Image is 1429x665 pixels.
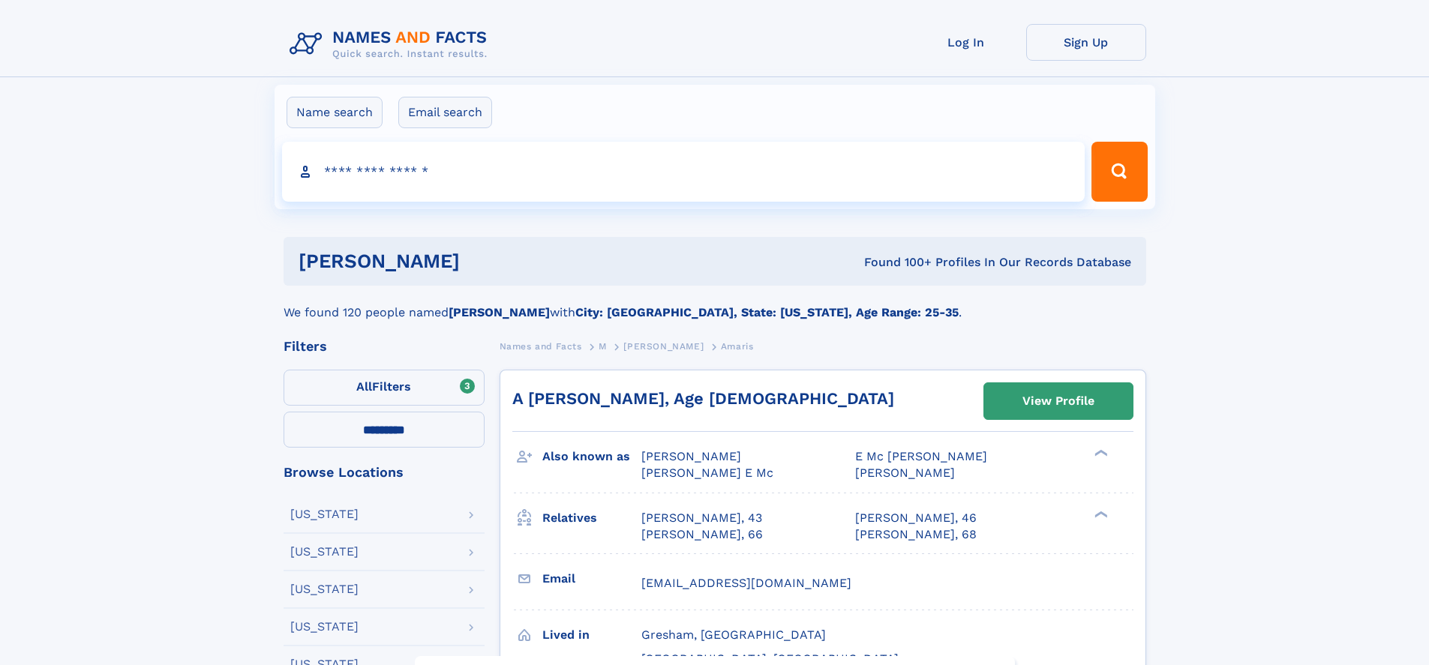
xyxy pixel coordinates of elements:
[641,628,826,642] span: Gresham, [GEOGRAPHIC_DATA]
[542,566,641,592] h3: Email
[641,576,851,590] span: [EMAIL_ADDRESS][DOMAIN_NAME]
[1091,448,1109,458] div: ❯
[599,341,607,352] span: M
[398,97,492,128] label: Email search
[641,449,741,463] span: [PERSON_NAME]
[284,340,485,353] div: Filters
[641,510,762,526] a: [PERSON_NAME], 43
[542,622,641,648] h3: Lived in
[1022,384,1094,418] div: View Profile
[284,24,500,64] img: Logo Names and Facts
[284,286,1146,322] div: We found 120 people named with .
[500,337,582,355] a: Names and Facts
[290,621,359,633] div: [US_STATE]
[599,337,607,355] a: M
[290,583,359,595] div: [US_STATE]
[542,444,641,469] h3: Also known as
[721,341,754,352] span: Amaris
[290,546,359,558] div: [US_STATE]
[284,466,485,479] div: Browse Locations
[641,526,763,543] a: [PERSON_NAME], 66
[1026,24,1146,61] a: Sign Up
[575,305,959,319] b: City: [GEOGRAPHIC_DATA], State: [US_STATE], Age Range: 25-35
[512,389,894,408] a: A [PERSON_NAME], Age [DEMOGRAPHIC_DATA]
[449,305,550,319] b: [PERSON_NAME]
[284,370,485,406] label: Filters
[623,341,704,352] span: [PERSON_NAME]
[855,449,987,463] span: E Mc [PERSON_NAME]
[356,379,372,394] span: All
[290,508,359,520] div: [US_STATE]
[287,97,383,128] label: Name search
[542,505,641,531] h3: Relatives
[906,24,1026,61] a: Log In
[623,337,704,355] a: [PERSON_NAME]
[299,252,662,271] h1: [PERSON_NAME]
[1091,509,1109,519] div: ❯
[1091,142,1147,202] button: Search Button
[662,254,1131,271] div: Found 100+ Profiles In Our Records Database
[855,526,977,543] a: [PERSON_NAME], 68
[855,466,955,480] span: [PERSON_NAME]
[282,142,1085,202] input: search input
[641,466,773,480] span: [PERSON_NAME] E Mc
[855,510,977,526] a: [PERSON_NAME], 46
[984,383,1133,419] a: View Profile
